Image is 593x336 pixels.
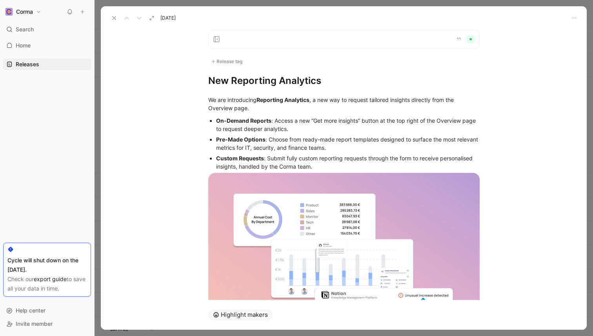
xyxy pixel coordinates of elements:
[5,8,13,16] img: Corma
[208,58,480,65] div: Release tag
[208,74,480,87] h1: New Reporting Analytics
[216,116,480,133] div: : Access a new “Get more insights” button at the top right of the Overview page to request deeper...
[7,274,87,293] div: Check our to save all your data in time.
[208,309,273,320] button: Highlight makers
[3,58,91,70] a: Releases
[216,136,266,143] strong: Pre-Made Options
[216,117,271,124] strong: On-Demand Reports
[16,320,53,327] span: Invite member
[34,276,67,282] a: export guide
[16,25,34,34] span: Search
[208,57,245,66] div: Release tag
[7,256,87,274] div: Cycle will shut down on the [DATE].
[256,96,309,103] strong: Reporting Analytics
[3,6,43,17] button: CormaCorma
[3,24,91,35] div: Search
[216,155,264,162] strong: Custom Requests
[216,154,480,171] div: : Submit fully custom reporting requests through the form to receive personalised insights, handl...
[160,15,176,21] span: [DATE]
[16,307,45,314] span: Help center
[216,135,480,152] div: : Choose from ready-made report templates designed to surface the most relevant metrics for IT, s...
[16,8,33,15] h1: Corma
[3,40,91,51] a: Home
[208,96,480,112] div: We are introducing , a new way to request tailored insights directly from the Overview page.
[16,42,31,49] span: Home
[16,60,39,68] span: Releases
[3,305,91,316] div: Help center
[3,318,91,330] div: Invite member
